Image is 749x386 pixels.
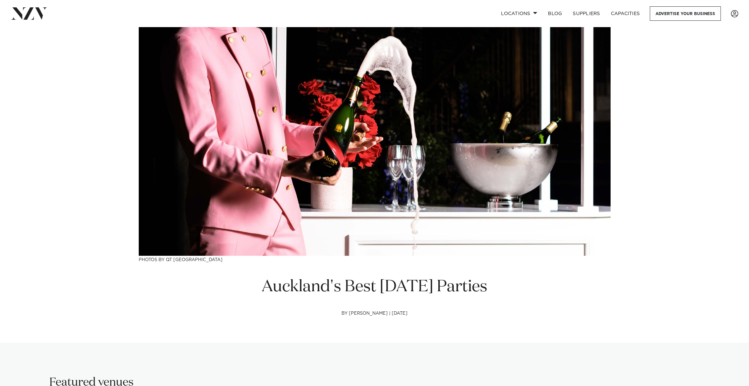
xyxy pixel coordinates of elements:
a: BLOG [543,6,567,21]
h1: Auckland's Best [DATE] Parties [260,277,489,298]
h4: by [PERSON_NAME] | [DATE] [260,311,489,332]
a: SUPPLIERS [567,6,605,21]
a: Capacities [606,6,645,21]
img: Auckland's Best New Year's Eve Parties [139,27,611,256]
a: Advertise your business [650,6,721,21]
a: Locations [496,6,543,21]
img: nzv-logo.png [11,7,47,19]
h3: Photos by QT [GEOGRAPHIC_DATA] [139,256,611,263]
